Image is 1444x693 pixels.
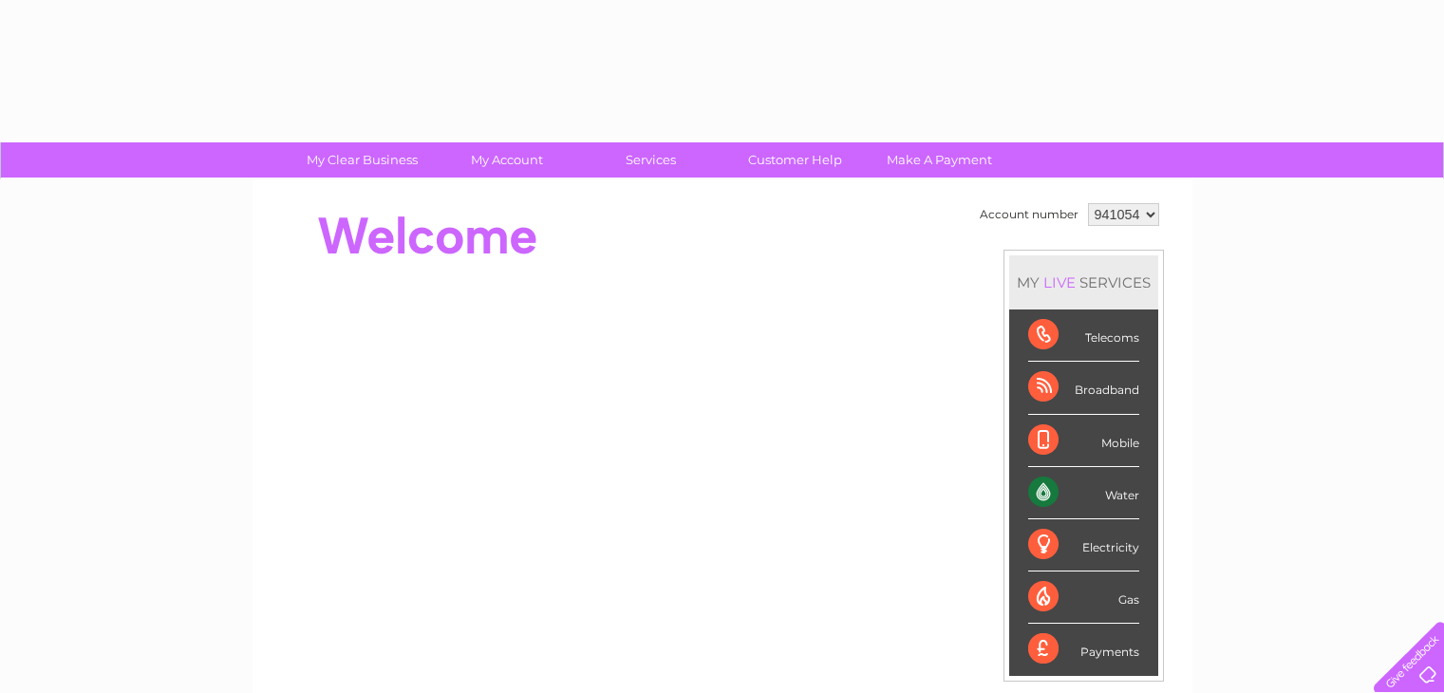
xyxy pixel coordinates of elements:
[1028,309,1139,362] div: Telecoms
[1028,571,1139,624] div: Gas
[1040,273,1079,291] div: LIVE
[1028,415,1139,467] div: Mobile
[717,142,873,178] a: Customer Help
[1028,624,1139,675] div: Payments
[1009,255,1158,309] div: MY SERVICES
[1028,362,1139,414] div: Broadband
[861,142,1018,178] a: Make A Payment
[975,198,1083,231] td: Account number
[428,142,585,178] a: My Account
[572,142,729,178] a: Services
[1028,519,1139,571] div: Electricity
[284,142,441,178] a: My Clear Business
[1028,467,1139,519] div: Water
